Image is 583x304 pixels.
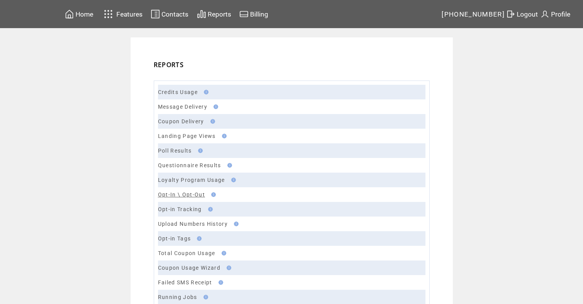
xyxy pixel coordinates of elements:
[540,9,549,19] img: profile.svg
[161,10,188,18] span: Contacts
[158,221,228,227] a: Upload Numbers History
[206,207,213,212] img: help.gif
[154,60,184,69] span: REPORTS
[225,163,232,168] img: help.gif
[102,8,115,20] img: features.svg
[224,265,231,270] img: help.gif
[196,148,203,153] img: help.gif
[158,104,207,110] a: Message Delivery
[196,8,232,20] a: Reports
[65,9,74,19] img: home.svg
[442,10,505,18] span: [PHONE_NUMBER]
[202,90,208,94] img: help.gif
[216,280,223,285] img: help.gif
[150,8,190,20] a: Contacts
[229,178,236,182] img: help.gif
[158,279,212,286] a: Failed SMS Receipt
[209,192,216,197] img: help.gif
[201,295,208,299] img: help.gif
[158,206,202,212] a: Opt-in Tracking
[158,148,192,154] a: Poll Results
[116,10,143,18] span: Features
[158,191,205,198] a: Opt-In \ Opt-Out
[208,10,231,18] span: Reports
[220,134,227,138] img: help.gif
[158,294,197,300] a: Running Jobs
[208,119,215,124] img: help.gif
[158,162,221,168] a: Questionnaire Results
[506,9,515,19] img: exit.svg
[238,8,269,20] a: Billing
[539,8,571,20] a: Profile
[151,9,160,19] img: contacts.svg
[197,9,206,19] img: chart.svg
[158,133,216,139] a: Landing Page Views
[64,8,94,20] a: Home
[250,10,268,18] span: Billing
[158,118,204,124] a: Coupon Delivery
[158,235,191,242] a: Opt-in Tags
[211,104,218,109] img: help.gif
[101,7,144,22] a: Features
[158,250,215,256] a: Total Coupon Usage
[551,10,570,18] span: Profile
[195,236,202,241] img: help.gif
[76,10,93,18] span: Home
[158,89,198,95] a: Credits Usage
[158,177,225,183] a: Loyalty Program Usage
[517,10,538,18] span: Logout
[505,8,539,20] a: Logout
[232,222,239,226] img: help.gif
[219,251,226,255] img: help.gif
[239,9,249,19] img: creidtcard.svg
[158,265,220,271] a: Coupon Usage Wizard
